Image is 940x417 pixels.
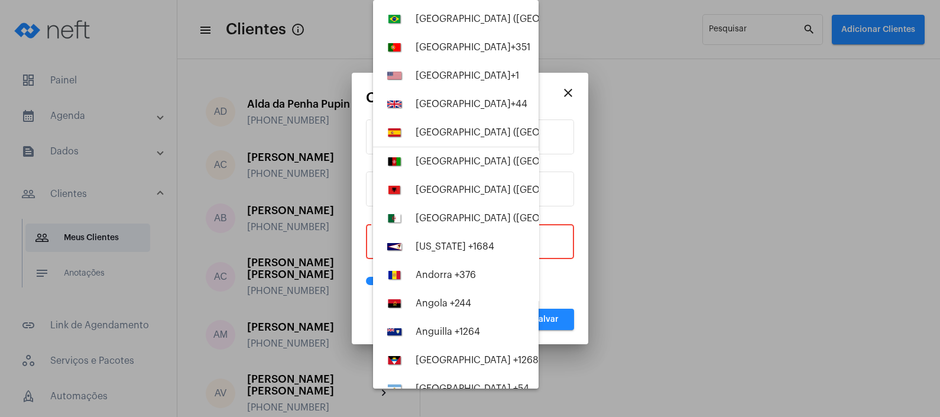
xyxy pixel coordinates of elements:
[511,43,530,52] span: +351
[511,99,527,109] span: +44
[416,99,527,109] div: [GEOGRAPHIC_DATA]
[416,327,480,337] div: Anguilla +1264
[416,185,638,195] div: [GEOGRAPHIC_DATA] ([GEOGRAPHIC_DATA]) +355
[416,156,633,167] div: [GEOGRAPHIC_DATA] (‫[GEOGRAPHIC_DATA]‬‎) +93
[416,127,631,138] div: [GEOGRAPHIC_DATA] ([GEOGRAPHIC_DATA])
[416,70,519,81] div: [GEOGRAPHIC_DATA]
[416,42,530,53] div: [GEOGRAPHIC_DATA]
[416,14,630,24] div: [GEOGRAPHIC_DATA] ([GEOGRAPHIC_DATA])
[511,71,519,80] span: +1
[416,241,494,252] div: [US_STATE] +1684
[416,298,471,309] div: Angola +244
[416,355,539,366] div: [GEOGRAPHIC_DATA] +1268
[416,383,529,394] div: [GEOGRAPHIC_DATA] +54
[416,270,476,280] div: Andorra +376
[416,213,636,224] div: [GEOGRAPHIC_DATA] (‫[GEOGRAPHIC_DATA]‬‎) +213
